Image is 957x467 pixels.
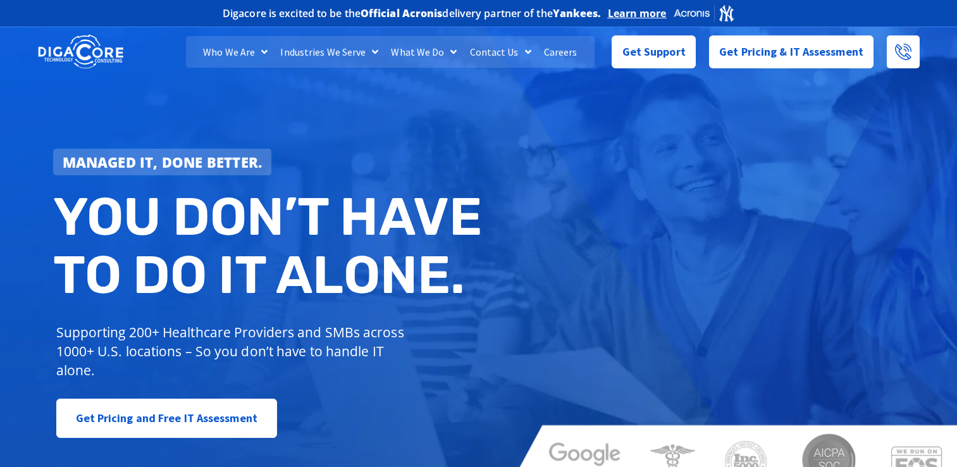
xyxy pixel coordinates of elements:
[223,8,602,18] h2: Digacore is excited to be the delivery partner of the
[464,36,538,68] a: Contact Us
[186,36,595,68] nav: Menu
[538,36,584,68] a: Careers
[56,323,410,380] p: Supporting 200+ Healthcare Providers and SMBs across 1000+ U.S. locations – So you don’t have to ...
[719,39,863,65] span: Get Pricing & IT Assessment
[709,35,874,68] a: Get Pricing & IT Assessment
[385,36,463,68] a: What We Do
[38,34,123,71] img: DigaCore Technology Consulting
[622,39,686,65] span: Get Support
[608,7,667,20] a: Learn more
[673,4,735,22] img: Acronis
[197,36,274,68] a: Who We Are
[553,6,602,20] b: Yankees.
[612,35,696,68] a: Get Support
[56,399,277,438] a: Get Pricing and Free IT Assessment
[53,149,272,175] a: Managed IT, done better.
[63,153,262,171] strong: Managed IT, done better.
[274,36,385,68] a: Industries We Serve
[361,6,443,20] b: Official Acronis
[76,406,257,431] span: Get Pricing and Free IT Assessment
[53,188,488,304] h2: You don’t have to do IT alone.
